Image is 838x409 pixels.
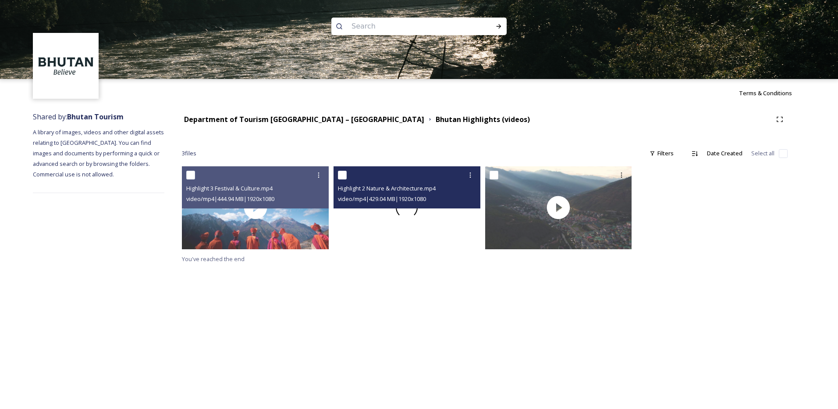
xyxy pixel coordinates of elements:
[186,195,274,203] span: video/mp4 | 444.94 MB | 1920 x 1080
[33,128,165,178] span: A library of images, videos and other digital assets relating to [GEOGRAPHIC_DATA]. You can find ...
[184,115,424,124] strong: Department of Tourism [GEOGRAPHIC_DATA] – [GEOGRAPHIC_DATA]
[34,34,98,98] img: BT_Logo_BB_Lockup_CMYK_High%2520Res.jpg
[485,166,632,249] img: thumbnail
[739,89,792,97] span: Terms & Conditions
[703,145,747,162] div: Date Created
[645,145,678,162] div: Filters
[436,115,530,124] strong: Bhutan Highlights (videos)
[182,255,245,263] span: You've reached the end
[347,17,467,36] input: Search
[338,184,436,192] span: Highlight 2 Nature & Architecture.mp4
[182,149,196,158] span: 3 file s
[739,88,805,98] a: Terms & Conditions
[751,149,774,158] span: Select all
[33,112,124,122] span: Shared by:
[186,184,273,192] span: Highlight 3 Festival & Culture.mp4
[67,112,124,122] strong: Bhutan Tourism
[338,195,426,203] span: video/mp4 | 429.04 MB | 1920 x 1080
